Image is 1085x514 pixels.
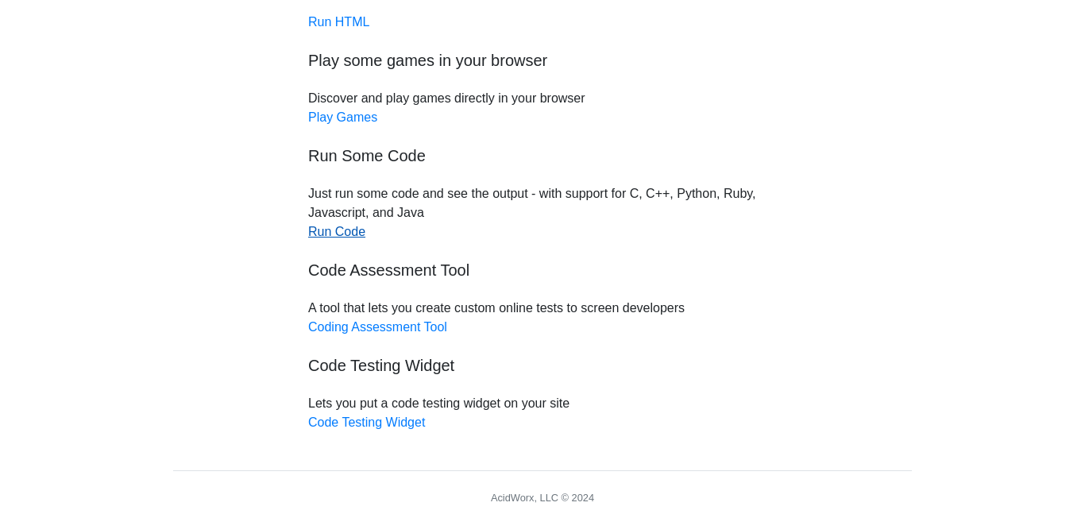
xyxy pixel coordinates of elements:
a: Run HTML [308,15,369,29]
a: Coding Assessment Tool [308,320,447,334]
a: Play Games [308,110,377,124]
div: AcidWorx, LLC © 2024 [491,490,594,505]
a: Code Testing Widget [308,415,425,429]
h5: Code Assessment Tool [308,261,777,280]
h5: Run Some Code [308,146,777,165]
a: Run Code [308,225,365,238]
h5: Play some games in your browser [308,51,777,70]
h5: Code Testing Widget [308,356,777,375]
